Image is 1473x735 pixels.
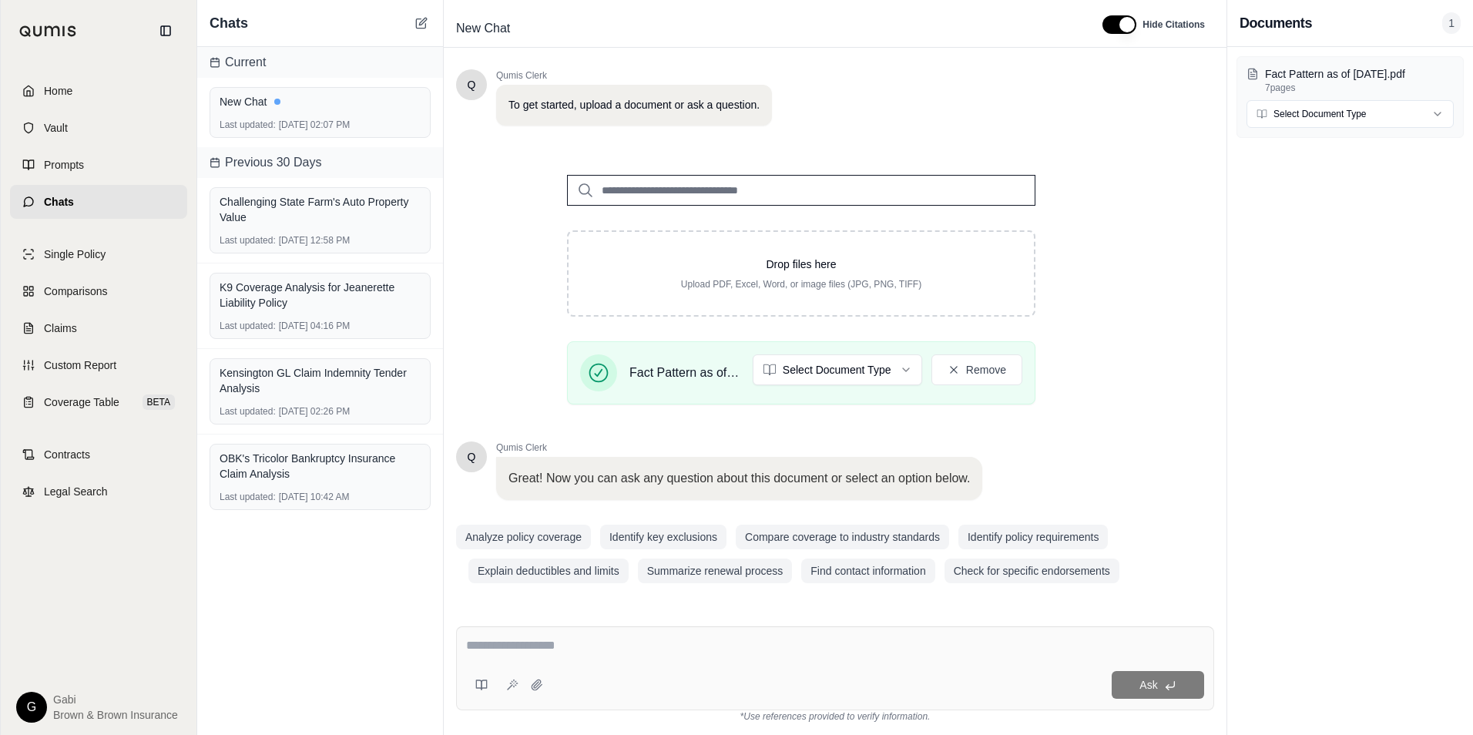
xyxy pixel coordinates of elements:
[10,438,187,472] a: Contracts
[44,284,107,299] span: Comparisons
[220,194,421,225] div: Challenging State Farm's Auto Property Value
[958,525,1108,549] button: Identify policy requirements
[1139,679,1157,691] span: Ask
[638,559,793,583] button: Summarize renewal process
[593,278,1009,290] p: Upload PDF, Excel, Word, or image files (JPG, PNG, TIFF)
[1265,66,1454,82] p: Fact Pattern as of 9-29-2025.pdf
[496,441,982,454] span: Qumis Clerk
[220,119,276,131] span: Last updated:
[220,451,421,482] div: OBK's Tricolor Bankruptcy Insurance Claim Analysis
[16,692,47,723] div: G
[210,12,248,34] span: Chats
[44,484,108,499] span: Legal Search
[456,525,591,549] button: Analyze policy coverage
[10,348,187,382] a: Custom Report
[197,147,443,178] div: Previous 30 Days
[10,311,187,345] a: Claims
[220,94,421,109] div: New Chat
[53,707,178,723] span: Brown & Brown Insurance
[143,394,175,410] span: BETA
[220,234,276,247] span: Last updated:
[44,83,72,99] span: Home
[44,447,90,462] span: Contracts
[10,185,187,219] a: Chats
[220,491,276,503] span: Last updated:
[508,97,760,113] p: To get started, upload a document or ask a question.
[736,525,949,549] button: Compare coverage to industry standards
[220,280,421,310] div: K9 Coverage Analysis for Jeanerette Liability Policy
[1240,12,1312,34] h3: Documents
[220,491,421,503] div: [DATE] 10:42 AM
[629,364,740,382] span: Fact Pattern as of [DATE].pdf
[450,16,516,41] span: New Chat
[593,257,1009,272] p: Drop files here
[468,77,476,92] span: Hello
[53,692,178,707] span: Gabi
[153,18,178,43] button: Collapse sidebar
[220,234,421,247] div: [DATE] 12:58 PM
[931,354,1022,385] button: Remove
[10,385,187,419] a: Coverage TableBETA
[197,47,443,78] div: Current
[44,194,74,210] span: Chats
[44,321,77,336] span: Claims
[44,394,119,410] span: Coverage Table
[44,120,68,136] span: Vault
[19,25,77,37] img: Qumis Logo
[44,357,116,373] span: Custom Report
[450,16,1084,41] div: Edit Title
[412,14,431,32] button: New Chat
[945,559,1119,583] button: Check for specific endorsements
[1142,18,1205,31] span: Hide Citations
[44,247,106,262] span: Single Policy
[220,365,421,396] div: Kensington GL Claim Indemnity Tender Analysis
[468,559,629,583] button: Explain deductibles and limits
[600,525,726,549] button: Identify key exclusions
[10,74,187,108] a: Home
[44,157,84,173] span: Prompts
[220,405,276,418] span: Last updated:
[1265,82,1454,94] p: 7 pages
[10,148,187,182] a: Prompts
[220,320,421,332] div: [DATE] 04:16 PM
[10,111,187,145] a: Vault
[468,449,476,465] span: Hello
[10,237,187,271] a: Single Policy
[1442,12,1461,34] span: 1
[496,69,772,82] span: Qumis Clerk
[10,274,187,308] a: Comparisons
[1247,66,1454,94] button: Fact Pattern as of [DATE].pdf7pages
[1112,671,1204,699] button: Ask
[220,119,421,131] div: [DATE] 02:07 PM
[10,475,187,508] a: Legal Search
[220,320,276,332] span: Last updated:
[508,469,970,488] p: Great! Now you can ask any question about this document or select an option below.
[456,710,1214,723] div: *Use references provided to verify information.
[220,405,421,418] div: [DATE] 02:26 PM
[801,559,934,583] button: Find contact information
